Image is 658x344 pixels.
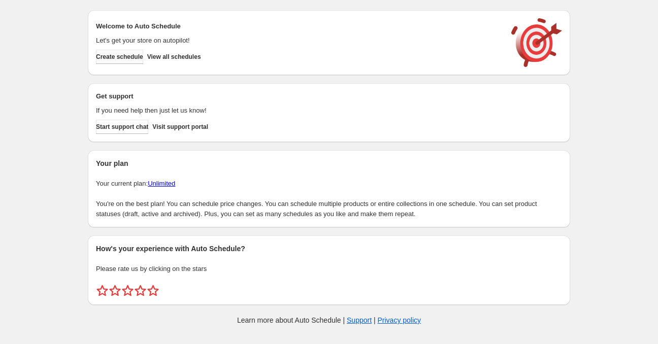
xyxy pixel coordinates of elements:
[96,244,562,254] h2: How's your experience with Auto Schedule?
[152,120,208,134] a: Visit support portal
[96,264,562,274] p: Please rate us by clicking on the stars
[96,50,143,64] button: Create schedule
[96,36,501,46] p: Let's get your store on autopilot!
[378,316,421,324] a: Privacy policy
[152,123,208,131] span: Visit support portal
[147,53,201,61] span: View all schedules
[96,120,148,134] a: Start support chat
[96,21,501,31] h2: Welcome to Auto Schedule
[96,199,562,219] p: You're on the best plan! You can schedule price changes. You can schedule multiple products or en...
[96,91,501,101] h2: Get support
[96,179,562,189] p: Your current plan:
[237,315,421,325] p: Learn more about Auto Schedule | |
[347,316,372,324] a: Support
[148,180,175,187] a: Unlimited
[147,50,201,64] button: View all schedules
[96,158,562,168] h2: Your plan
[96,123,148,131] span: Start support chat
[96,106,501,116] p: If you need help then just let us know!
[96,53,143,61] span: Create schedule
